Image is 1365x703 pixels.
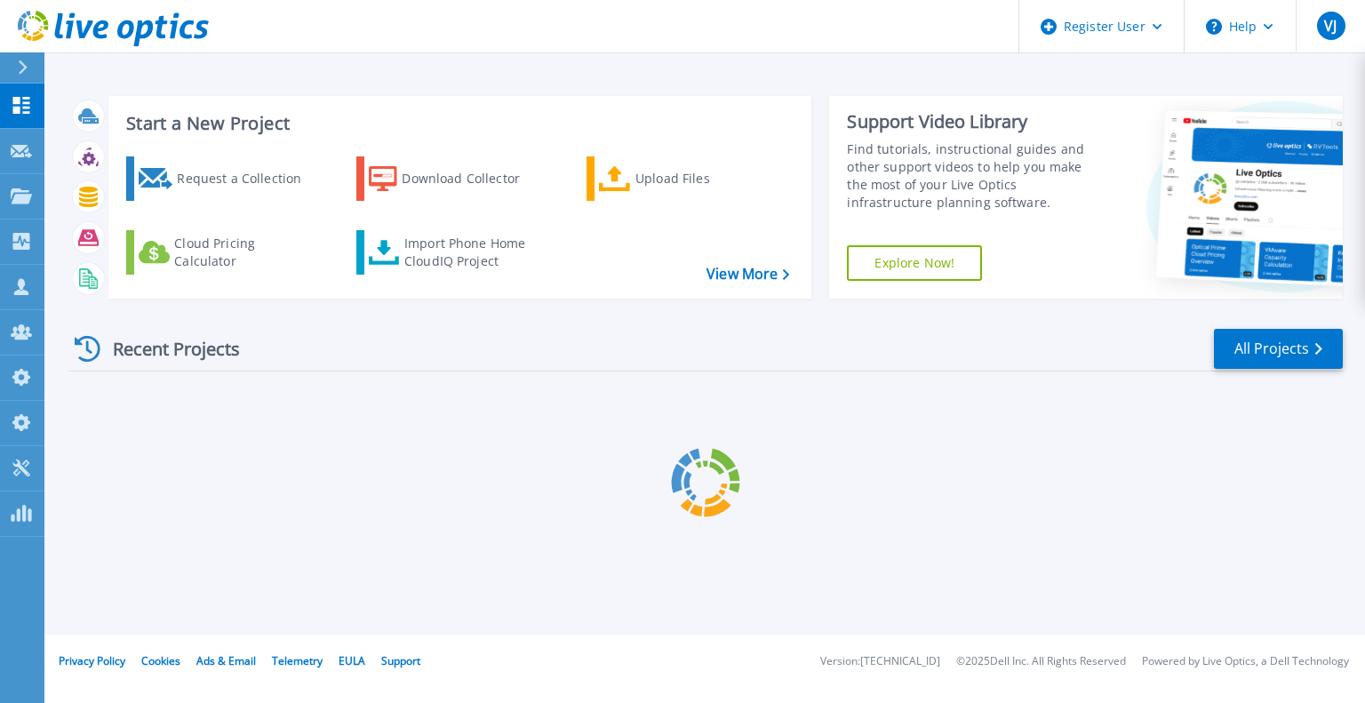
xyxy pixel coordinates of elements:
div: Cloud Pricing Calculator [174,235,316,270]
a: Request a Collection [126,156,324,201]
div: Find tutorials, instructional guides and other support videos to help you make the most of your L... [847,140,1105,212]
a: Cloud Pricing Calculator [126,230,324,275]
a: EULA [339,653,365,668]
div: Recent Projects [68,327,264,371]
a: Upload Files [587,156,785,201]
div: Download Collector [402,161,544,196]
li: Version: [TECHNICAL_ID] [820,656,940,667]
span: VJ [1324,19,1337,33]
a: Telemetry [272,653,323,668]
a: Download Collector [356,156,555,201]
a: View More [706,266,789,283]
li: © 2025 Dell Inc. All Rights Reserved [956,656,1126,667]
a: Privacy Policy [59,653,125,668]
div: Upload Files [635,161,778,196]
div: Request a Collection [177,161,319,196]
h3: Start a New Project [126,114,789,133]
a: Ads & Email [196,653,256,668]
a: Support [381,653,420,668]
a: All Projects [1214,329,1343,369]
div: Import Phone Home CloudIQ Project [404,235,543,270]
div: Support Video Library [847,110,1105,133]
a: Cookies [141,653,180,668]
a: Explore Now! [847,245,982,281]
li: Powered by Live Optics, a Dell Technology [1142,656,1349,667]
